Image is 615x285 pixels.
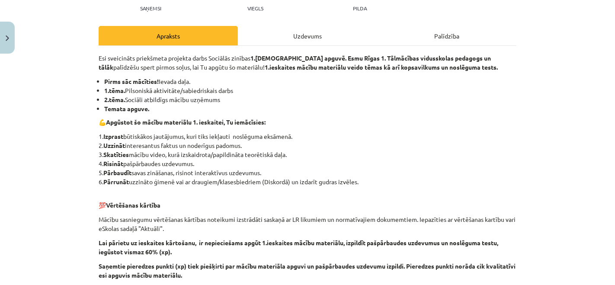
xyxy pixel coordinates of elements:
[99,54,516,72] p: Esi sveicināts priekšmeta projekta darbs Sociālās zinības palīdzēšu spert pirmos soļus, lai Tu ap...
[106,118,266,126] b: Apgūstot šo mācību materiālu 1. ieskaitei, Tu iemācīsies:
[104,105,149,112] b: Temata apguve.
[104,77,516,86] li: Ievada daļa.
[247,5,263,11] p: Viegls
[104,77,159,85] b: Pirms sāc mācīties!
[377,26,516,45] div: Palīdzība
[106,201,160,209] b: Vērtēšanas kārtība
[104,95,516,104] li: Sociāli atbildīgs mācību uzņēmums
[104,86,516,95] li: Pilsoniskā aktivitāte/sabiedriskais darbs
[99,215,516,233] p: Mācību sasniegumu vērtēšanas kārtības noteikumi izstrādāti saskaņā ar LR likumiem un normatīvajie...
[99,132,516,186] p: 1. būtiskākos jautājumus, kuri tiks iekļauti noslēguma eksāmenā. 2. interesantus faktus un noderī...
[103,160,123,167] b: Risināt
[99,26,238,45] div: Apraksts
[99,262,516,279] b: Saņemtie pieredzes punkti (xp) tiek piešķirti par mācību materiāla apguvi un pašpārbaudes uzdevum...
[353,5,367,11] p: pilda
[99,239,498,256] b: Lai pārietu uz ieskaites kārtošanu, ir nepieciešams apgūt 1.ieskaites mācību materiālu, izpildīt ...
[265,63,498,71] strong: 1.ieskaites mācību materiālu veido tēmas kā arī kopsavilkums un noslēguma tests.
[99,192,516,210] p: 💯
[137,5,165,11] p: Saņemsi
[103,141,125,149] b: Uzzināt
[238,26,377,45] div: Uzdevums
[6,35,9,41] img: icon-close-lesson-0947bae3869378f0d4975bcd49f059093ad1ed9edebbc8119c70593378902aed.svg
[104,86,125,94] b: 1.tēma.
[99,118,516,127] p: 💪
[103,151,129,158] b: Skatīties
[99,54,491,71] strong: 1.[DEMOGRAPHIC_DATA] apguvē. Esmu Rīgas 1. Tālmācības vidusskolas pedagogs un tālāk
[103,169,131,176] b: Pārbaudīt
[103,178,129,186] b: Pārrunāt
[104,96,125,103] b: 2.tēma.
[103,132,123,140] b: Izprast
